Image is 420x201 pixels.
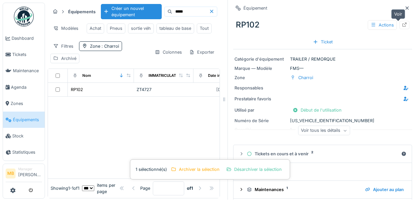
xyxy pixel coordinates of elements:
div: Pneus [110,25,122,31]
div: Colonnes [152,47,185,57]
li: [PERSON_NAME] [18,167,42,181]
a: Dashboard [3,30,45,46]
div: Zone [90,43,119,49]
a: Tickets [3,46,45,63]
div: Archiver la sélection [168,165,222,174]
span: Dashboard [12,35,42,41]
summary: Structure [236,166,409,178]
strong: Équipements [65,9,98,15]
div: Showing 1 - 1 of 1 [51,185,79,191]
strong: of 1 [187,185,193,191]
div: Maintenances [247,186,360,193]
div: Équipement [243,5,267,11]
div: Tickets en cours et à venir [247,151,399,157]
div: 1 sélectionné(s) [130,159,290,179]
div: Exporter [186,47,217,57]
div: [US_VEHICLE_IDENTIFICATION_NUMBER] [234,118,411,124]
a: Statistiques [3,144,45,160]
div: IMMATRICULATION [148,73,183,78]
div: Structure [247,169,404,175]
div: Marque — Modèle [234,65,287,72]
div: Désarchiver la sélection [224,165,284,174]
div: Zone [234,75,287,81]
span: : Charroi [100,44,119,49]
div: Manager [18,167,42,172]
a: Équipements [3,112,45,128]
div: Créer un nouvel équipement [101,4,162,19]
div: Prestataire favoris [234,96,284,102]
a: Agenda [3,79,45,95]
div: Tout [200,25,209,31]
div: Responsables [234,85,284,91]
div: Début de l'utilisation [290,106,344,115]
div: Filtres [50,41,76,51]
div: Nom [82,73,91,78]
div: [DATE] [216,86,231,93]
a: Stock [3,128,45,144]
span: Stock [12,133,42,139]
span: Statistiques [12,149,42,155]
li: MB [6,169,16,178]
div: Actions [368,20,397,30]
summary: Maintenances1Ajouter au plan [236,183,409,196]
div: Voir tous les détails [298,126,350,135]
div: Numéro de Série [234,118,287,124]
div: Modèles [50,24,81,33]
summary: Tickets en cours et à venir2 [236,148,409,160]
span: Agenda [11,84,42,90]
div: sortie véh [131,25,151,31]
div: FMS — [234,65,411,72]
span: Zones [11,100,42,107]
span: Équipements [13,117,42,123]
div: TRAILER / REMORQUE [234,56,411,62]
a: Zones [3,95,45,112]
div: tableau de base [159,25,191,31]
div: RP102 [233,16,412,33]
div: Achat [90,25,101,31]
span: Tickets [12,51,42,58]
img: Badge_color-CXgf-gQk.svg [14,7,34,26]
div: Catégorie d'équipement [234,56,287,62]
div: Utilisé par [234,107,287,113]
div: Date immatriculation (1ere) [208,73,256,78]
div: items per page [82,182,116,195]
div: Charroi [298,75,313,81]
div: Voir [391,9,405,19]
div: Ticket [310,37,335,46]
a: Maintenance [3,63,45,79]
div: Ajouter au plan [362,185,406,194]
div: RP102 [71,86,83,93]
div: Archivé [61,55,76,62]
div: ZT4727 [137,86,191,93]
a: MB Manager[PERSON_NAME] [6,167,42,182]
div: Page [140,185,150,191]
span: Maintenance [13,68,42,74]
